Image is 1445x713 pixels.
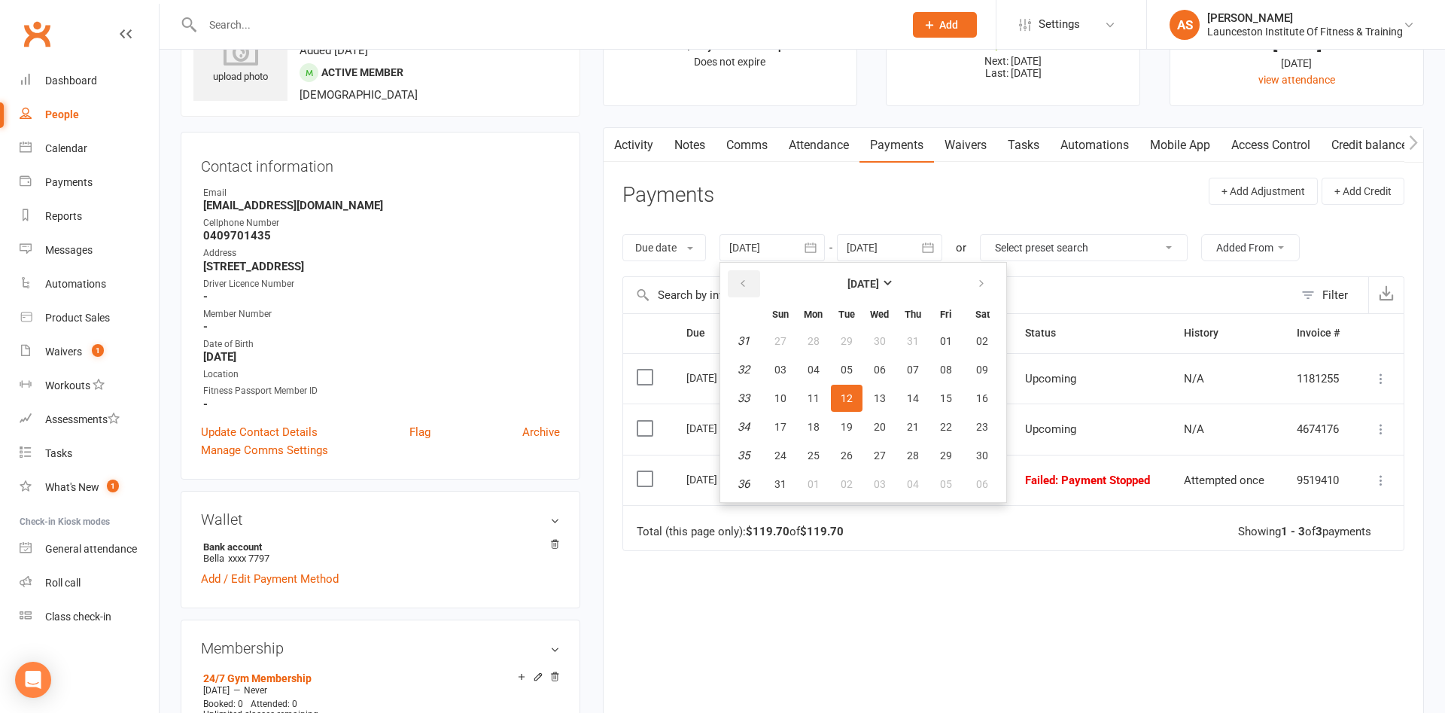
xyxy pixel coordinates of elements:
[838,309,855,320] small: Tuesday
[1283,404,1356,455] td: 4674176
[864,356,896,383] button: 06
[45,481,99,493] div: What's New
[976,478,988,490] span: 06
[1238,526,1371,538] div: Showing of payments
[203,699,243,709] span: Booked: 0
[1207,25,1403,38] div: Launceston Institute Of Fitness & Training
[203,541,552,553] strong: Bank account
[900,55,1126,79] p: Next: [DATE] Last: [DATE]
[738,392,750,405] em: 33
[201,640,560,657] h3: Membership
[864,328,896,355] button: 30
[940,309,951,320] small: Friday
[622,184,714,207] h3: Payments
[907,392,919,404] span: 14
[244,685,267,696] span: Never
[201,152,560,175] h3: Contact information
[20,233,159,267] a: Messages
[1039,8,1080,41] span: Settings
[808,335,820,347] span: 28
[45,543,137,555] div: General attendance
[20,267,159,301] a: Automations
[203,186,560,200] div: Email
[1184,55,1410,72] div: [DATE]
[870,309,889,320] small: Wednesday
[874,449,886,462] span: 27
[20,200,159,233] a: Reports
[228,553,269,564] span: xxxx 7797
[831,413,862,440] button: 19
[874,421,886,433] span: 20
[1025,372,1076,385] span: Upcoming
[940,421,952,433] span: 22
[831,385,862,412] button: 12
[203,199,560,212] strong: [EMAIL_ADDRESS][DOMAIN_NAME]
[897,471,929,498] button: 04
[808,449,820,462] span: 25
[864,442,896,469] button: 27
[622,234,706,261] button: Due date
[203,350,560,364] strong: [DATE]
[20,471,159,504] a: What's New1
[1283,455,1356,506] td: 9519410
[934,128,997,163] a: Waivers
[874,364,886,376] span: 06
[738,420,750,434] em: 34
[930,413,962,440] button: 22
[772,309,789,320] small: Sunday
[874,478,886,490] span: 03
[798,385,829,412] button: 11
[45,210,82,222] div: Reports
[686,468,756,491] div: [DATE]
[907,364,919,376] span: 07
[20,98,159,132] a: People
[940,449,952,462] span: 29
[1281,525,1305,538] strong: 1 - 3
[907,449,919,462] span: 28
[45,142,87,154] div: Calendar
[976,335,988,347] span: 02
[203,229,560,242] strong: 0409701435
[765,385,796,412] button: 10
[1209,178,1318,205] button: + Add Adjustment
[1170,314,1283,352] th: History
[874,392,886,404] span: 13
[774,421,786,433] span: 17
[738,363,750,376] em: 32
[45,577,81,589] div: Roll call
[1207,11,1403,25] div: [PERSON_NAME]
[1184,35,1410,51] div: [DATE]
[1050,128,1139,163] a: Automations
[897,328,929,355] button: 31
[107,480,119,492] span: 1
[997,128,1050,163] a: Tasks
[841,364,853,376] span: 05
[201,570,339,588] a: Add / Edit Payment Method
[15,662,51,698] div: Open Intercom Messenger
[831,356,862,383] button: 05
[20,403,159,437] a: Assessments
[201,511,560,528] h3: Wallet
[778,128,859,163] a: Attendance
[1139,128,1221,163] a: Mobile App
[765,413,796,440] button: 17
[1201,234,1300,261] button: Added From
[897,413,929,440] button: 21
[774,449,786,462] span: 24
[45,312,110,324] div: Product Sales
[45,413,120,425] div: Assessments
[686,416,756,440] div: [DATE]
[1321,128,1418,163] a: Credit balance
[1322,178,1404,205] button: + Add Credit
[808,364,820,376] span: 04
[203,246,560,261] div: Address
[798,328,829,355] button: 28
[203,398,560,411] strong: -
[738,477,750,491] em: 36
[738,449,750,462] em: 35
[897,442,929,469] button: 28
[976,364,988,376] span: 09
[198,14,893,35] input: Search...
[18,15,56,53] a: Clubworx
[45,379,90,392] div: Workouts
